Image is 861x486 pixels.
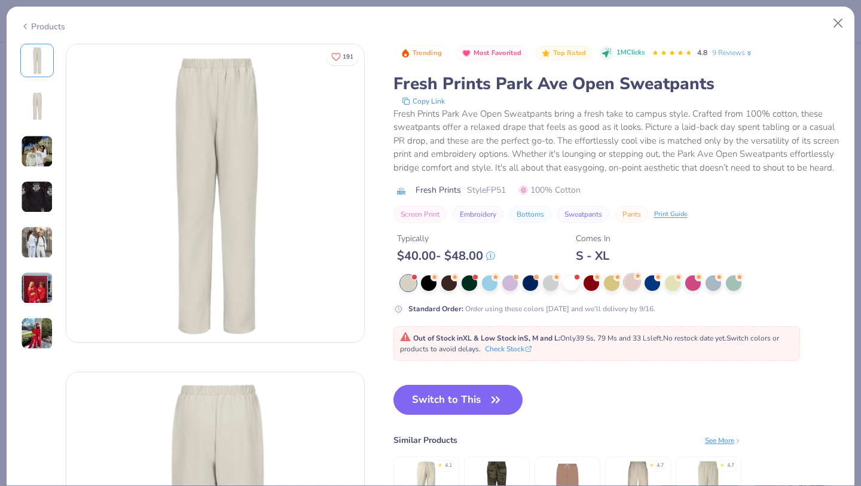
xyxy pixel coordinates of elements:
span: Fresh Prints [416,184,461,196]
a: 9 Reviews [712,47,753,58]
span: Trending [413,50,442,56]
div: ★ [649,461,654,466]
img: Most Favorited sort [462,48,471,58]
button: Close [827,12,850,35]
div: 4.8 Stars [652,44,692,63]
strong: Out of Stock in XL [413,333,474,343]
img: Top Rated sort [541,48,551,58]
div: 4.7 [657,461,664,470]
button: Switch to This [393,385,523,415]
span: 100% Cotton [519,184,581,196]
div: 4.7 [727,461,734,470]
strong: & Low Stock in S, M and L : [474,333,560,343]
div: ★ [438,461,442,466]
button: copy to clipboard [398,95,448,107]
img: Trending sort [401,48,410,58]
div: ★ [720,461,725,466]
span: No restock date yet. [663,333,726,343]
span: 1M Clicks [616,48,645,58]
img: User generated content [21,272,53,304]
button: Screen Print [393,206,447,223]
div: S - XL [576,248,610,263]
div: Products [20,20,65,33]
button: Bottoms [509,206,551,223]
div: Print Guide [654,209,688,220]
div: Typically [397,232,495,245]
div: Fresh Prints Park Ave Open Sweatpants [393,72,841,95]
button: Badge Button [456,45,528,61]
img: Front [23,46,51,75]
div: Fresh Prints Park Ave Open Sweatpants bring a fresh take to campus style. Crafted from 100% cotto... [393,107,841,175]
div: Comes In [576,232,610,245]
img: User generated content [21,181,53,213]
img: User generated content [21,317,53,350]
div: Similar Products [393,434,457,446]
button: Check Stock [485,344,532,354]
span: Top Rated [553,50,587,56]
button: Sweatpants [557,206,609,223]
span: Only 39 Ss, 79 Ms and 33 Ls left. Switch colors or products to avoid delays. [400,333,779,354]
span: Most Favorited [474,50,521,56]
img: User generated content [21,226,53,259]
span: 4.8 [697,48,707,57]
div: See More [705,435,741,446]
strong: Standard Order : [408,304,463,314]
img: User generated content [21,135,53,168]
img: Back [23,92,51,120]
img: Front [66,44,364,342]
div: Order using these colors [DATE] and we’ll delivery by 9/16. [408,303,655,314]
span: Style FP51 [467,184,506,196]
button: Badge Button [535,45,593,61]
button: Pants [615,206,648,223]
button: Embroidery [453,206,503,223]
button: Like [326,48,359,65]
div: $ 40.00 - $ 48.00 [397,248,495,263]
img: brand logo [393,186,410,196]
span: 191 [343,54,353,60]
div: 4.1 [445,461,452,470]
button: Badge Button [395,45,448,61]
